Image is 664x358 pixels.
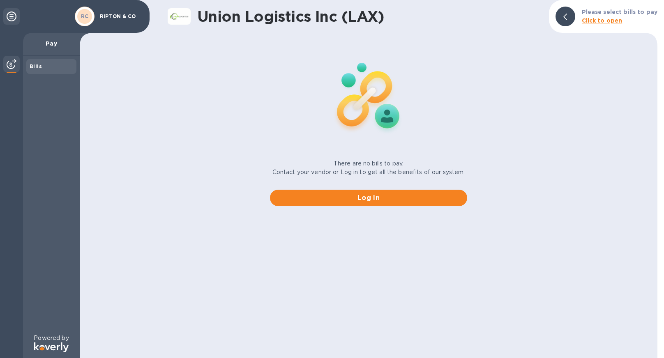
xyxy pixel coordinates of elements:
[100,14,141,19] p: RIPTON & CO
[34,334,69,342] p: Powered by
[272,159,465,177] p: There are no bills to pay. Contact your vendor or Log in to get all the benefits of our system.
[197,8,542,25] h1: Union Logistics Inc (LAX)
[30,39,73,48] p: Pay
[30,63,42,69] b: Bills
[81,13,89,19] b: RC
[582,17,622,24] b: Click to open
[582,9,657,15] b: Please select bills to pay
[270,190,467,206] button: Log in
[277,193,461,203] span: Log in
[34,342,69,352] img: Logo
